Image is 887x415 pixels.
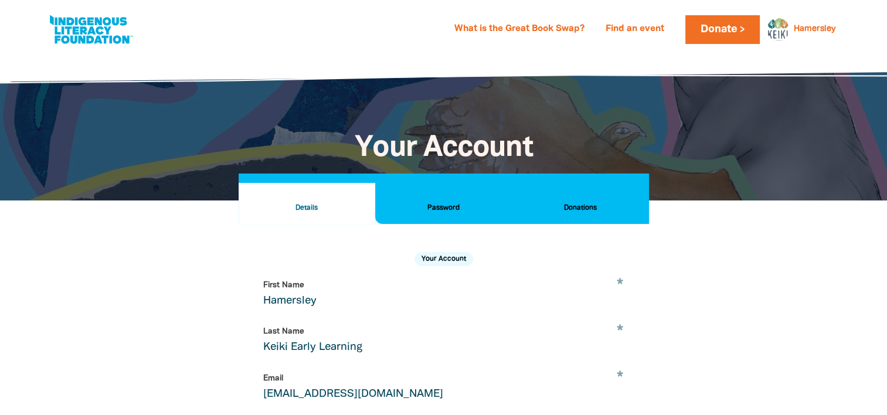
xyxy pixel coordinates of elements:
[512,183,648,224] button: Donations
[239,183,375,224] button: Details
[521,202,639,215] h2: Donations
[414,252,473,266] h2: Your Account
[375,183,512,224] button: Password
[248,202,366,215] h2: Details
[385,202,502,215] h2: Password
[685,15,759,44] a: Donate
[354,135,532,162] span: Your Account
[447,20,592,39] a: What is the Great Book Swap?
[599,20,671,39] a: Find an event
[794,25,835,33] a: Hamersley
